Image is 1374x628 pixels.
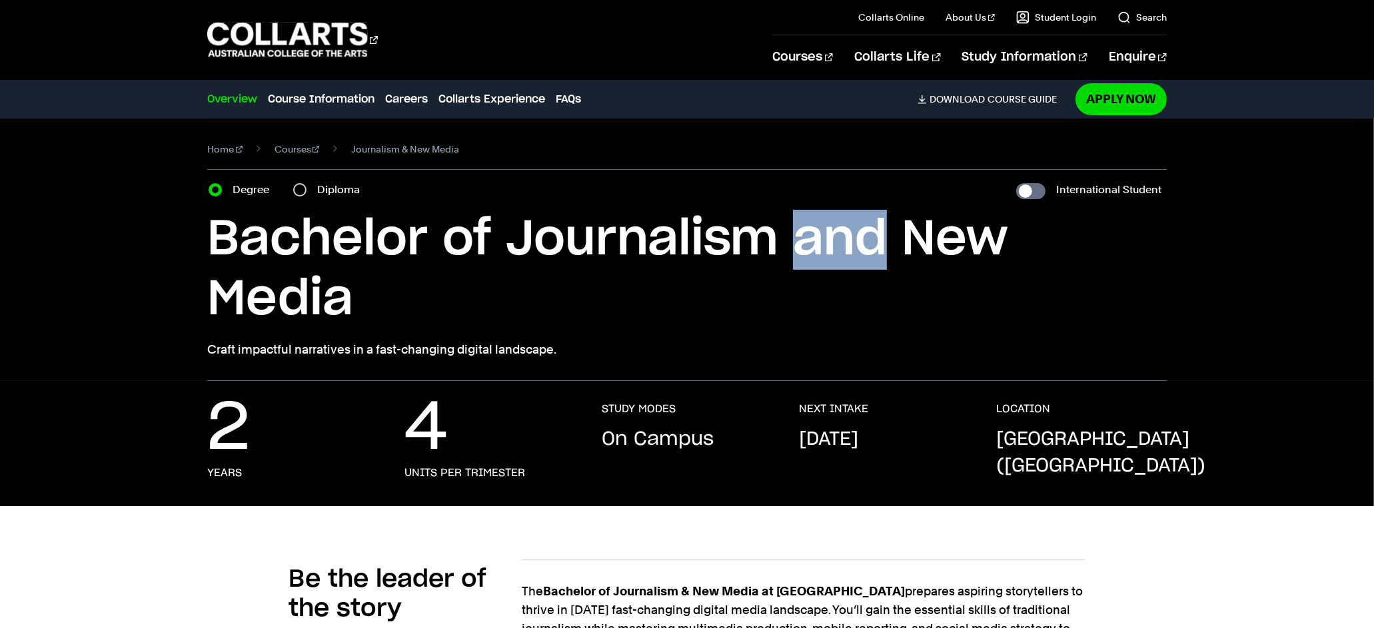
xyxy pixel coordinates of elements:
a: Course Information [268,91,374,107]
h3: units per trimester [404,466,525,479]
a: Careers [385,91,428,107]
p: Craft impactful narratives in a fast-changing digital landscape. [207,340,1167,359]
p: On Campus [602,426,714,453]
a: Courses [772,35,833,79]
span: Download [930,93,985,105]
p: [GEOGRAPHIC_DATA] ([GEOGRAPHIC_DATA]) [996,426,1205,479]
strong: Bachelor of Journalism & New Media at [GEOGRAPHIC_DATA] [543,584,905,598]
a: DownloadCourse Guide [918,93,1067,105]
a: About Us [946,11,995,24]
h3: years [207,466,242,479]
p: 4 [404,402,448,456]
a: Courses [275,140,320,158]
a: Collarts Life [854,35,940,79]
p: 2 [207,402,250,456]
a: Apply Now [1075,83,1167,115]
span: Journalism & New Media [351,140,459,158]
p: [DATE] [799,426,858,453]
a: Collarts Online [858,11,924,24]
a: Study Information [962,35,1087,79]
a: Overview [207,91,257,107]
label: International Student [1056,180,1161,199]
a: Student Login [1016,11,1096,24]
a: Search [1117,11,1167,24]
h1: Bachelor of Journalism and New Media [207,210,1167,330]
div: Go to homepage [207,21,378,59]
h2: Be the leader of the story [289,565,522,623]
a: Enquire [1109,35,1167,79]
label: Degree [233,180,277,199]
h3: NEXT INTAKE [799,402,868,416]
label: Diploma [317,180,368,199]
a: Collarts Experience [438,91,545,107]
a: Home [207,140,243,158]
h3: STUDY MODES [602,402,676,416]
h3: LOCATION [996,402,1050,416]
a: FAQs [556,91,581,107]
